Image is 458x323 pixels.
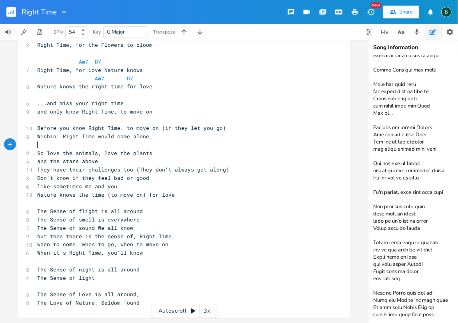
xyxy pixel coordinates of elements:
[37,108,152,115] span: and only know Right Time, to move on
[37,249,143,256] span: When it's Right Time, you'll know
[79,58,88,65] span: Am7
[37,124,226,132] span: Before you know Right Time. to move on (if they let you go)
[93,30,101,34] div: Key
[37,166,229,173] span: They have their challenges too (They don't always get along)
[37,191,175,198] span: Nature knows the time (to move on) for love
[127,75,133,82] span: D7
[37,224,133,231] span: The Sense of sound We all know
[37,216,140,223] span: The Sense of smell is everywhere
[37,150,152,157] span: So love the animals, love the plants
[153,30,175,34] div: Transpose
[37,266,140,273] span: The Sense of night is all around
[399,8,413,16] div: Share
[37,41,152,48] span: Right Time, for the Flowers to bloom
[95,58,101,65] span: D7
[107,28,125,36] span: G Major
[37,291,140,298] span: The Sense of Love is all around,
[37,83,152,90] span: Nature knows the right time for love
[37,233,175,240] span: but then there is the sense of, Right Time,
[22,8,57,16] span: Right Time
[363,5,379,19] button: New
[37,174,149,181] span: Don't know if they feel bad or good
[37,241,168,248] span: when to come, when to go, when to move on
[37,66,143,74] span: Right Time, for Love Nature knows
[37,133,149,140] span: Wishin' Right Time would come alone
[54,30,63,34] div: BPM
[37,158,98,165] span: and the stars above
[37,207,143,215] span: The Sense of flight is all around
[37,274,95,281] span: The Sense of light
[200,304,214,318] div: 3x
[152,304,216,318] div: Autoscroll
[37,100,124,107] span: ...and miss your right time
[383,6,419,18] button: Share
[95,75,104,82] span: Am7
[371,2,381,8] div: New
[37,299,140,306] span: The Love of Nature, Seldom found
[441,3,452,21] button: B
[37,183,117,190] span: like sometimes me and you
[441,7,452,17] div: BruCe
